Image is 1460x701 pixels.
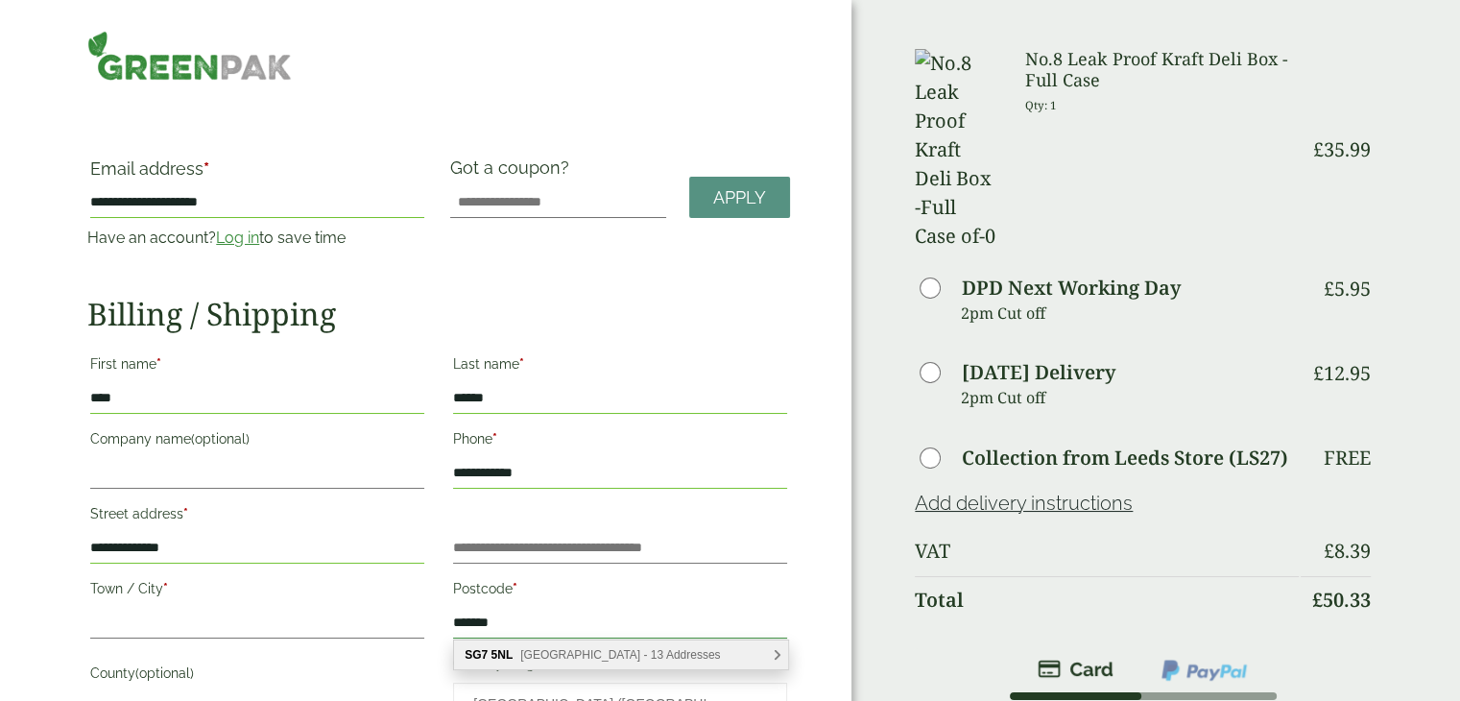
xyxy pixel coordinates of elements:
[519,356,524,372] abbr: required
[1038,658,1113,681] img: stripe.png
[90,575,424,608] label: Town / City
[156,356,161,372] abbr: required
[553,656,558,671] abbr: required
[1313,136,1324,162] span: £
[454,641,788,669] div: SG7 5NL
[962,363,1115,382] label: [DATE] Delivery
[962,278,1181,298] label: DPD Next Working Day
[1324,276,1334,302] span: £
[1160,658,1249,683] img: ppcp-gateway.png
[90,660,424,692] label: County
[1313,360,1371,386] bdi: 12.95
[191,431,250,447] span: (optional)
[87,31,291,81] img: GreenPak Supplies
[87,296,790,332] h2: Billing / Shipping
[961,299,1299,327] p: 2pm Cut off
[90,500,424,533] label: Street address
[216,229,259,247] a: Log in
[915,49,1002,251] img: No.8 Leak Proof Kraft Deli Box -Full Case of-0
[87,227,427,250] p: Have an account? to save time
[1312,587,1323,613] span: £
[1324,276,1371,302] bdi: 5.95
[453,350,787,383] label: Last name
[135,665,194,681] span: (optional)
[520,648,720,662] span: [GEOGRAPHIC_DATA] - 13 Addresses
[453,425,787,458] label: Phone
[90,425,424,458] label: Company name
[453,575,787,608] label: Postcode
[491,648,514,662] b: 5NL
[465,648,488,662] b: SG7
[1025,49,1299,90] h3: No.8 Leak Proof Kraft Deli Box - Full Case
[450,157,577,187] label: Got a coupon?
[915,576,1299,623] th: Total
[513,581,517,596] abbr: required
[961,383,1299,412] p: 2pm Cut off
[1324,538,1334,564] span: £
[183,506,188,521] abbr: required
[1313,360,1324,386] span: £
[90,350,424,383] label: First name
[1324,447,1371,470] p: Free
[90,160,424,187] label: Email address
[915,528,1299,574] th: VAT
[915,492,1133,515] a: Add delivery instructions
[713,187,766,208] span: Apply
[1313,136,1371,162] bdi: 35.99
[1312,587,1371,613] bdi: 50.33
[1025,98,1057,112] small: Qty: 1
[689,177,790,218] a: Apply
[962,448,1288,468] label: Collection from Leeds Store (LS27)
[163,581,168,596] abbr: required
[203,158,209,179] abbr: required
[492,431,497,447] abbr: required
[1324,538,1371,564] bdi: 8.39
